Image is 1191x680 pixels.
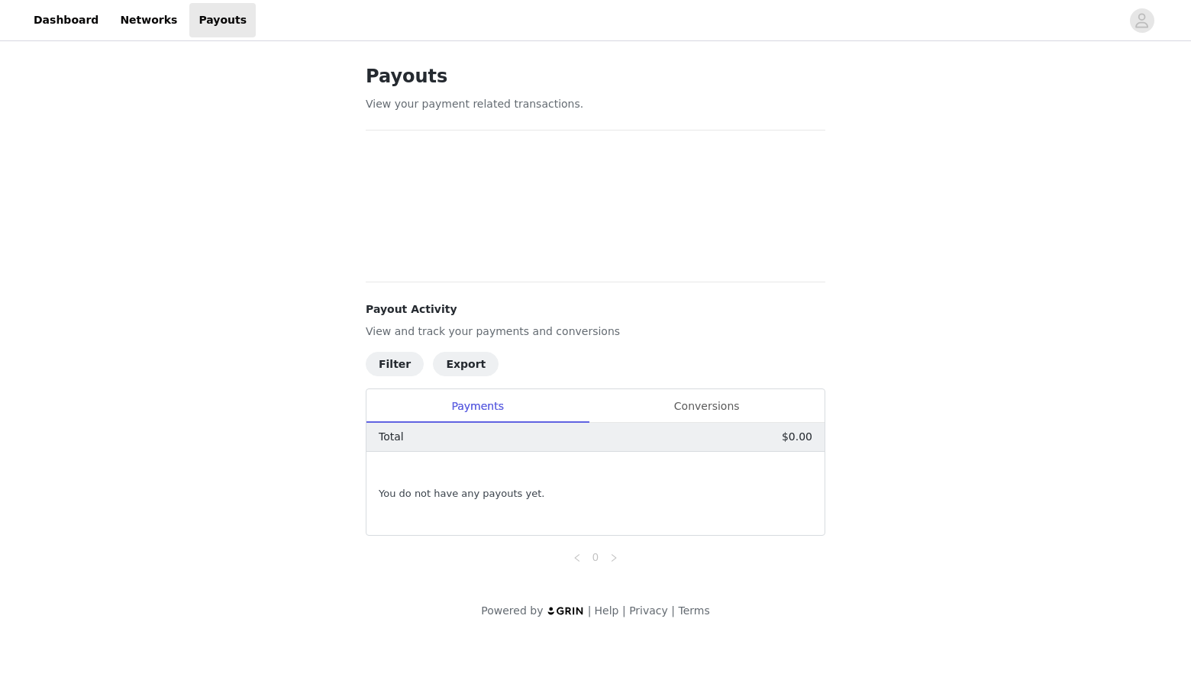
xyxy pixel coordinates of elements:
span: | [622,604,626,617]
p: View your payment related transactions. [366,96,825,112]
a: Help [595,604,619,617]
a: Privacy [629,604,668,617]
span: You do not have any payouts yet. [379,486,544,501]
i: icon: right [609,553,618,562]
li: Previous Page [568,548,586,566]
p: $0.00 [782,429,812,445]
div: avatar [1135,8,1149,33]
h1: Payouts [366,63,825,90]
div: Conversions [589,389,825,424]
button: Filter [366,352,424,376]
a: Payouts [189,3,256,37]
a: 0 [587,549,604,566]
h4: Payout Activity [366,301,825,317]
li: 0 [586,548,605,566]
p: View and track your payments and conversions [366,324,825,340]
button: Export [433,352,499,376]
span: | [588,604,592,617]
i: icon: left [573,553,582,562]
p: Total [379,429,404,445]
a: Terms [678,604,709,617]
span: | [671,604,675,617]
a: Dashboard [24,3,108,37]
a: Networks [111,3,186,37]
li: Next Page [605,548,623,566]
span: Powered by [481,604,543,617]
div: Payments [366,389,589,424]
img: logo [547,606,585,616]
